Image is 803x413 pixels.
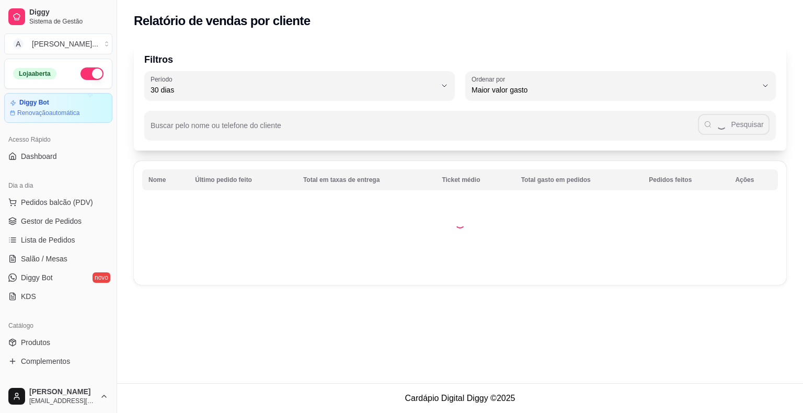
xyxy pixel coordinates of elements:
span: Salão / Mesas [21,254,67,264]
label: Período [151,75,176,84]
a: DiggySistema de Gestão [4,4,112,29]
article: Diggy Bot [19,99,49,107]
p: Filtros [144,52,776,67]
div: Loading [455,218,465,228]
a: Diggy BotRenovaçãoautomática [4,93,112,123]
span: Produtos [21,337,50,348]
span: Dashboard [21,151,57,162]
span: Maior valor gasto [472,85,757,95]
a: KDS [4,288,112,305]
span: Diggy [29,8,108,17]
span: Complementos [21,356,70,366]
a: Complementos [4,353,112,370]
span: Gestor de Pedidos [21,216,82,226]
a: Diggy Botnovo [4,269,112,286]
button: Ordenar porMaior valor gasto [465,71,776,100]
a: Produtos [4,334,112,351]
div: [PERSON_NAME] ... [32,39,98,49]
div: Acesso Rápido [4,131,112,148]
a: Dashboard [4,148,112,165]
span: [PERSON_NAME] [29,387,96,397]
button: Pedidos balcão (PDV) [4,194,112,211]
a: Gestor de Pedidos [4,213,112,230]
span: Pedidos balcão (PDV) [21,197,93,208]
button: Período30 dias [144,71,455,100]
footer: Cardápio Digital Diggy © 2025 [117,383,803,413]
button: Select a team [4,33,112,54]
div: Catálogo [4,317,112,334]
span: Sistema de Gestão [29,17,108,26]
span: 30 dias [151,85,436,95]
span: [EMAIL_ADDRESS][DOMAIN_NAME] [29,397,96,405]
a: Salão / Mesas [4,250,112,267]
label: Ordenar por [472,75,509,84]
h2: Relatório de vendas por cliente [134,13,311,29]
span: Diggy Bot [21,272,53,283]
a: Lista de Pedidos [4,232,112,248]
div: Loja aberta [13,68,56,79]
span: Lista de Pedidos [21,235,75,245]
span: KDS [21,291,36,302]
article: Renovação automática [17,109,79,117]
span: A [13,39,24,49]
button: Alterar Status [81,67,104,80]
button: [PERSON_NAME][EMAIL_ADDRESS][DOMAIN_NAME] [4,384,112,409]
div: Dia a dia [4,177,112,194]
input: Buscar pelo nome ou telefone do cliente [151,124,698,135]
